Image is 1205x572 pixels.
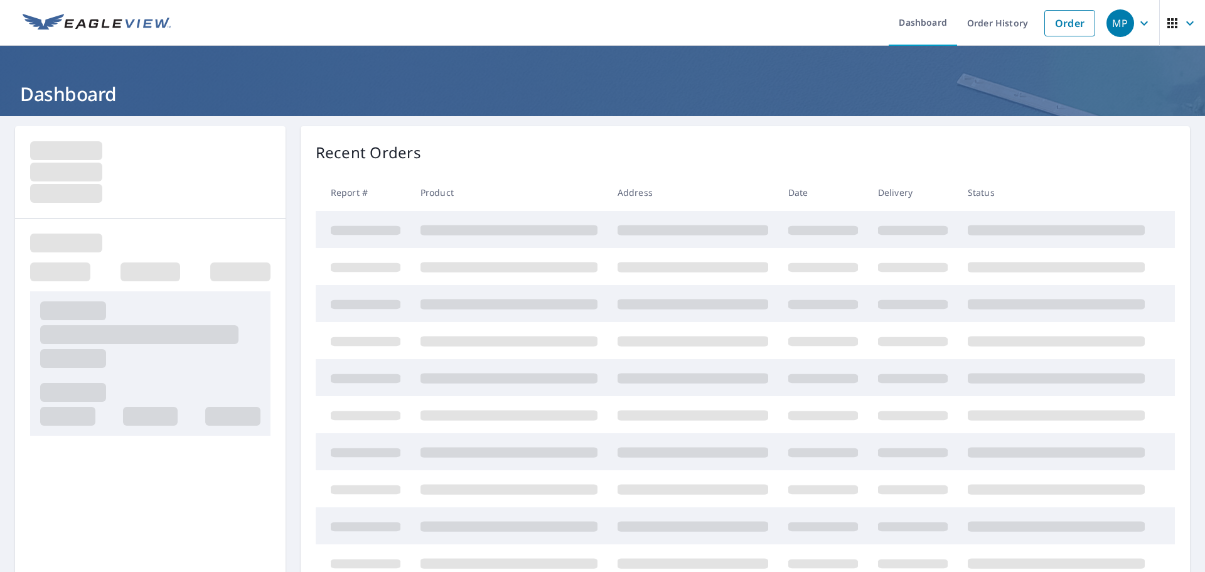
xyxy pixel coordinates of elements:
[316,141,421,164] p: Recent Orders
[608,174,778,211] th: Address
[23,14,171,33] img: EV Logo
[1106,9,1134,37] div: MP
[1044,10,1095,36] a: Order
[958,174,1155,211] th: Status
[778,174,868,211] th: Date
[410,174,608,211] th: Product
[868,174,958,211] th: Delivery
[15,81,1190,107] h1: Dashboard
[316,174,410,211] th: Report #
